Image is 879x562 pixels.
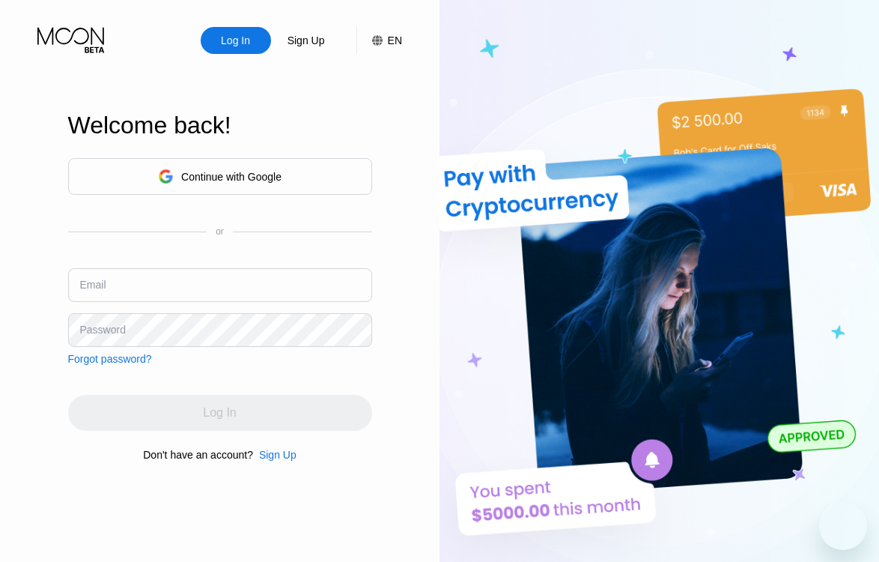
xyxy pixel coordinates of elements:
div: Continue with Google [181,171,282,183]
div: Log In [201,27,271,54]
div: Forgot password? [68,353,152,365]
div: Sign Up [271,27,341,54]
div: Continue with Google [68,158,372,195]
div: Don't have an account? [143,449,253,461]
div: Log In [219,33,252,48]
div: or [216,226,224,237]
div: Welcome back! [68,112,372,139]
iframe: Кнопка запуска окна обмена сообщениями [819,502,867,550]
div: Sign Up [286,33,326,48]
div: Email [80,279,106,291]
div: EN [356,27,402,54]
div: EN [388,34,402,46]
div: Sign Up [253,449,296,461]
div: Sign Up [259,449,296,461]
div: Password [80,324,126,336]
